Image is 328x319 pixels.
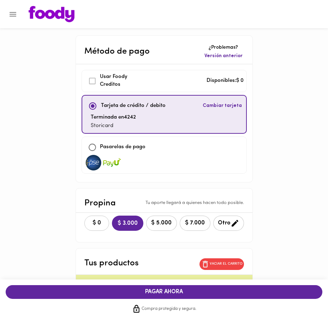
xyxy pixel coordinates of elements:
[100,143,145,151] p: Pasarelas de pago
[84,257,139,270] p: Tus productos
[29,6,74,22] img: logo.png
[89,220,105,227] span: $ 0
[84,45,150,58] p: Método de pago
[118,220,138,227] span: $ 3.000
[180,216,210,231] button: $ 7.000
[207,77,244,85] p: Disponibles: $ 0
[85,155,102,170] img: visa
[84,216,109,231] button: $ 0
[100,73,148,89] p: Usar Foody Creditos
[203,44,244,51] p: ¿Problemas?
[145,200,244,206] p: Tu aporte llegará a quienes hacen todo posible.
[210,261,243,266] p: Vaciar el carrito
[101,102,166,110] p: Tarjeta de crédito / debito
[203,51,244,61] button: Versión anterior
[6,285,322,299] button: PAGAR AHORA
[13,289,315,295] span: PAGAR AHORA
[199,258,244,270] button: Vaciar el carrito
[201,98,243,114] button: Cambiar tarjeta
[184,220,206,227] span: $ 7.000
[151,220,172,227] span: $ 5.000
[218,219,239,228] span: Otro
[294,285,328,319] iframe: Messagebird Livechat Widget
[4,6,22,23] button: Menu
[203,102,242,109] span: Cambiar tarjeta
[204,53,243,60] span: Versión anterior
[91,114,136,122] p: Terminada en 4242
[84,197,116,210] p: Propina
[146,216,177,231] button: $ 5.000
[213,216,244,231] button: Otro
[112,216,143,231] button: $ 3.000
[91,122,136,130] p: Storicard
[142,306,196,313] span: Compra protegida y segura.
[103,155,121,170] img: visa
